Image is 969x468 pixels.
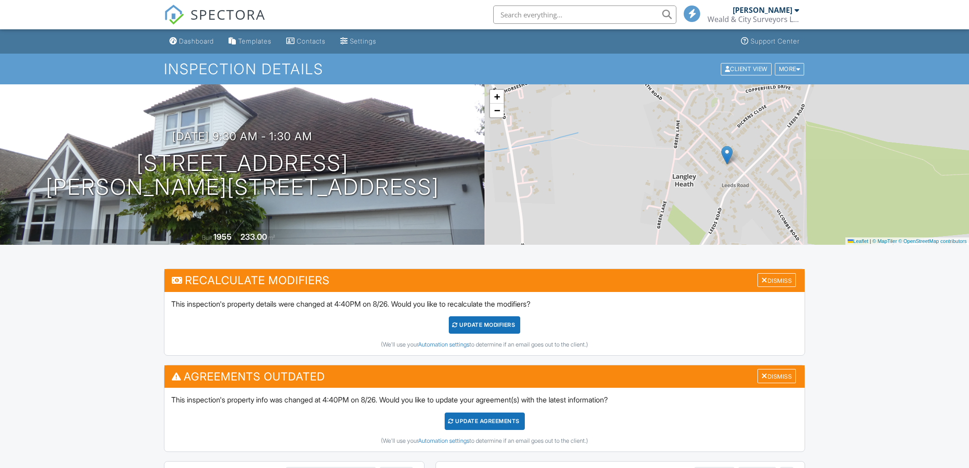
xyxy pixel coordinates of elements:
[172,130,312,143] h3: [DATE] 9:30 am - 1:30 am
[494,105,500,116] span: −
[166,33,218,50] a: Dashboard
[751,37,800,45] div: Support Center
[490,104,504,117] a: Zoom out
[418,341,469,348] a: Automation settings
[737,33,803,50] a: Support Center
[202,234,212,241] span: Built
[171,437,798,445] div: (We'll use your to determine if an email goes out to the client.)
[179,37,214,45] div: Dashboard
[493,6,676,24] input: Search everything...
[733,6,792,15] div: [PERSON_NAME]
[164,365,805,388] h3: Agreements Outdated
[757,273,796,287] div: Dismiss
[720,65,774,72] a: Client View
[171,341,798,348] div: (We'll use your to determine if an email goes out to the client.)
[721,146,733,165] img: Marker
[445,413,525,430] div: Update Agreements
[164,5,184,25] img: The Best Home Inspection Software - Spectora
[164,292,805,355] div: This inspection's property details were changed at 4:40PM on 8/26. Would you like to recalculate ...
[870,238,871,244] span: |
[297,37,326,45] div: Contacts
[164,388,805,451] div: This inspection's property info was changed at 4:40PM on 8/26. Would you like to update your agre...
[848,238,868,244] a: Leaflet
[775,63,805,75] div: More
[350,37,376,45] div: Settings
[872,238,897,244] a: © MapTiler
[238,37,272,45] div: Templates
[164,269,805,292] h3: Recalculate Modifiers
[337,33,380,50] a: Settings
[721,63,772,75] div: Client View
[164,61,805,77] h1: Inspection Details
[490,90,504,104] a: Zoom in
[46,151,439,200] h1: [STREET_ADDRESS] [PERSON_NAME][STREET_ADDRESS]
[225,33,275,50] a: Templates
[283,33,329,50] a: Contacts
[708,15,799,24] div: Weald & City Surveyors Limited
[164,12,266,32] a: SPECTORA
[191,5,266,24] span: SPECTORA
[268,234,275,241] span: m²
[898,238,967,244] a: © OpenStreetMap contributors
[213,232,232,242] div: 1955
[418,437,469,444] a: Automation settings
[757,369,796,383] div: Dismiss
[494,91,500,102] span: +
[449,316,521,334] div: UPDATE Modifiers
[240,232,267,242] div: 233.00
